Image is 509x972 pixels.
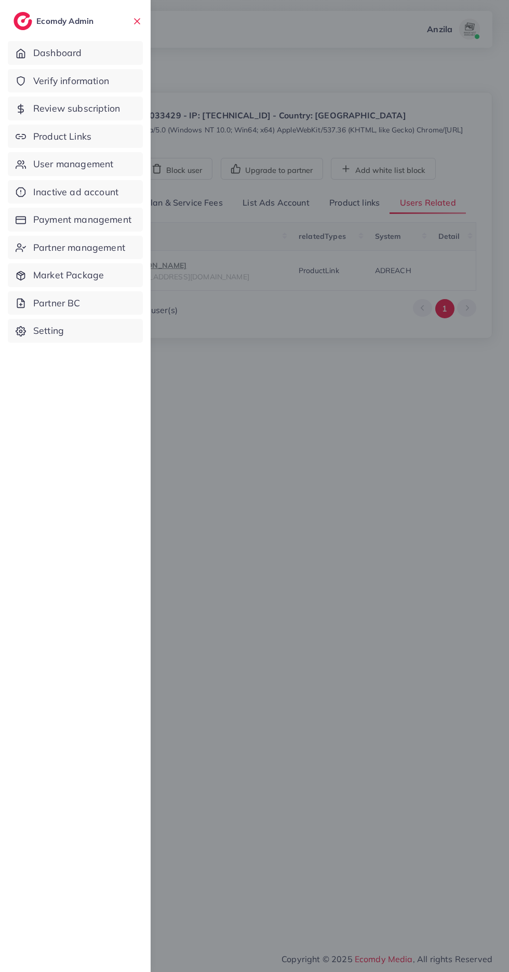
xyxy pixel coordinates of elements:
img: logo [14,12,32,30]
span: Payment management [33,213,131,226]
a: Payment management [8,208,143,232]
span: Setting [33,324,64,337]
span: Review subscription [33,102,120,115]
a: User management [8,152,143,176]
a: logoEcomdy Admin [14,12,96,30]
span: Partner management [33,241,125,254]
span: Verify information [33,74,109,88]
a: Market Package [8,263,143,287]
a: Verify information [8,69,143,93]
a: Partner BC [8,291,143,315]
a: Setting [8,319,143,343]
span: Inactive ad account [33,185,118,199]
a: Product Links [8,125,143,148]
a: Inactive ad account [8,180,143,204]
a: Partner management [8,236,143,260]
span: Market Package [33,268,104,282]
a: Review subscription [8,97,143,120]
h2: Ecomdy Admin [36,16,96,26]
span: Product Links [33,130,91,143]
span: User management [33,157,113,171]
span: Dashboard [33,46,82,60]
a: Dashboard [8,41,143,65]
span: Partner BC [33,296,81,310]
